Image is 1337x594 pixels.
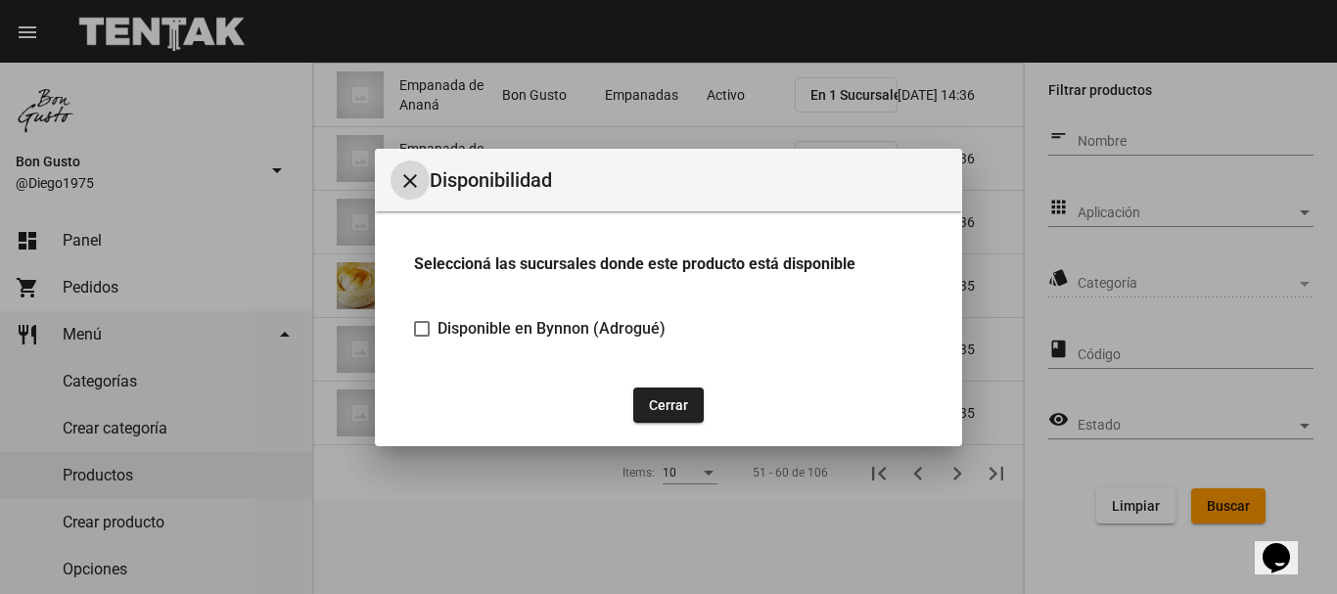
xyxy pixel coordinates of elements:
[391,160,430,200] button: Cerrar
[430,164,946,196] span: Disponibilidad
[398,169,422,193] mat-icon: Cerrar
[414,251,923,278] h3: Seleccioná las sucursales donde este producto está disponible
[633,388,704,423] button: Cerrar
[438,317,666,341] span: Disponible en Bynnon (Adrogué)
[1255,516,1317,574] iframe: chat widget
